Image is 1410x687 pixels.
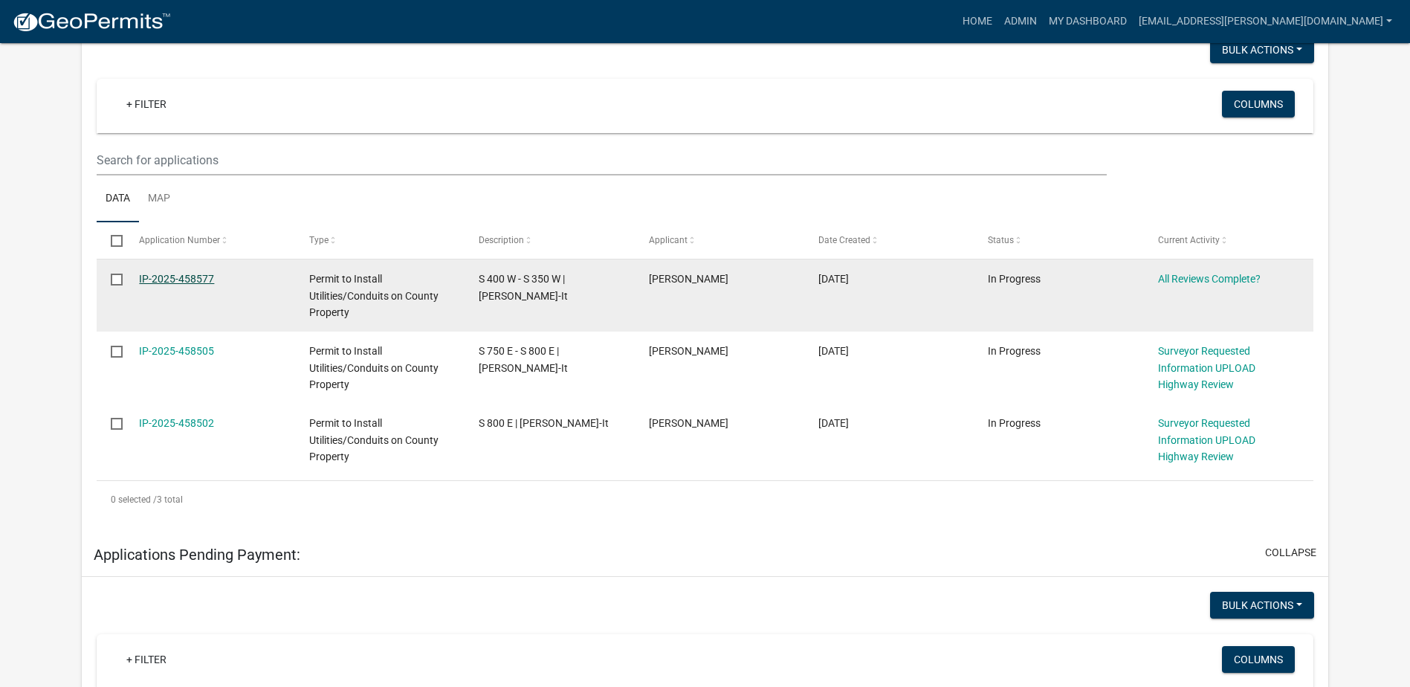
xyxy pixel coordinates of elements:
[139,345,214,357] a: IP-2025-458505
[1222,91,1295,117] button: Columns
[988,417,1041,429] span: In Progress
[649,273,728,285] span: Justin Suhre
[957,7,998,36] a: Home
[114,646,178,673] a: + Filter
[479,345,568,374] span: S 750 E - S 800 E | Berry-It
[114,91,178,117] a: + Filter
[1210,592,1314,619] button: Bulk Actions
[1158,417,1255,446] a: Surveyor Requested Information UPLOAD
[479,417,609,429] span: S 800 E | Berry-It
[1133,7,1398,36] a: [EMAIL_ADDRESS][PERSON_NAME][DOMAIN_NAME]
[309,235,329,245] span: Type
[988,345,1041,357] span: In Progress
[139,235,220,245] span: Application Number
[479,235,524,245] span: Description
[1158,451,1234,462] a: Highway Review
[818,235,870,245] span: Date Created
[139,273,214,285] a: IP-2025-458577
[988,273,1041,285] span: In Progress
[988,235,1014,245] span: Status
[818,345,849,357] span: 08/03/2025
[1222,646,1295,673] button: Columns
[82,22,1328,533] div: collapse
[998,7,1043,36] a: Admin
[1158,235,1220,245] span: Current Activity
[1143,222,1313,258] datatable-header-cell: Current Activity
[804,222,974,258] datatable-header-cell: Date Created
[111,494,157,505] span: 0 selected /
[309,417,439,463] span: Permit to Install Utilities/Conduits on County Property
[139,175,179,223] a: Map
[649,345,728,357] span: Justin Suhre
[139,417,214,429] a: IP-2025-458502
[94,546,300,564] h5: Applications Pending Payment:
[479,273,568,302] span: S 400 W - S 350 W | Berry-It
[97,175,139,223] a: Data
[97,145,1107,175] input: Search for applications
[97,222,125,258] datatable-header-cell: Select
[1265,545,1316,561] button: collapse
[125,222,294,258] datatable-header-cell: Application Number
[974,222,1143,258] datatable-header-cell: Status
[1158,378,1234,390] a: Highway Review
[1158,345,1255,374] a: Surveyor Requested Information UPLOAD
[818,273,849,285] span: 08/03/2025
[1043,7,1133,36] a: My Dashboard
[649,417,728,429] span: Justin Suhre
[634,222,803,258] datatable-header-cell: Applicant
[649,235,688,245] span: Applicant
[309,273,439,319] span: Permit to Install Utilities/Conduits on County Property
[1210,36,1314,63] button: Bulk Actions
[309,345,439,391] span: Permit to Install Utilities/Conduits on County Property
[295,222,465,258] datatable-header-cell: Type
[465,222,634,258] datatable-header-cell: Description
[97,481,1313,518] div: 3 total
[818,417,849,429] span: 08/03/2025
[1158,273,1261,285] a: All Reviews Complete?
